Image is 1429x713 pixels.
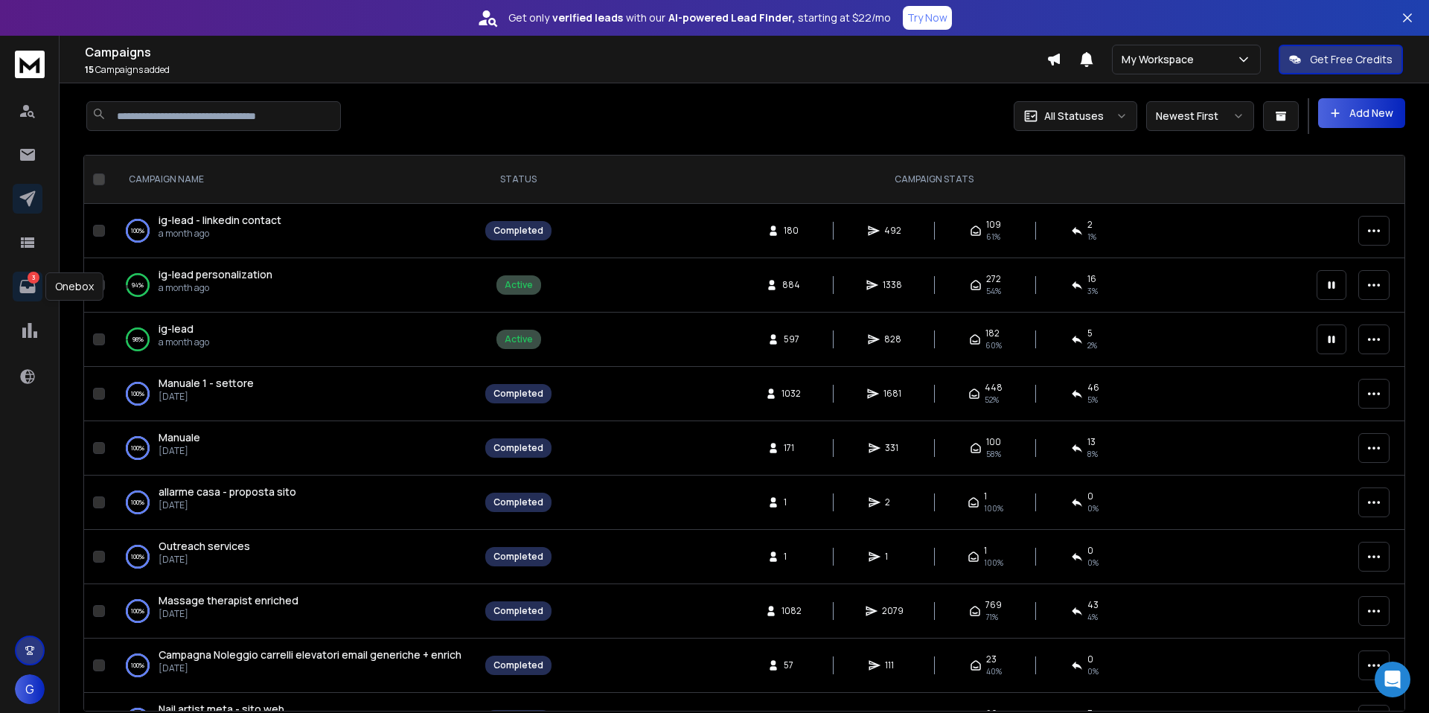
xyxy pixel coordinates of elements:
span: 1 [784,496,799,508]
p: a month ago [159,282,272,294]
a: allarme casa - proposta sito [159,485,296,499]
span: Manuale [159,430,200,444]
strong: AI-powered Lead Finder, [668,10,795,25]
th: CAMPAIGN STATS [560,156,1308,204]
p: a month ago [159,336,209,348]
span: 52 % [985,394,999,406]
td: 100%Manuale 1 - settore[DATE] [111,367,476,421]
p: 100 % [131,495,144,510]
td: 100%Campagna Noleggio carrelli elevatori email generiche + enrich[DATE] [111,639,476,693]
p: 100 % [131,604,144,618]
span: 54 % [986,285,1001,297]
td: 100%Outreach services[DATE] [111,530,476,584]
a: 3 [13,272,42,301]
span: 0 [1087,490,1093,502]
span: 1 % [1087,231,1096,243]
img: logo [15,51,45,78]
span: 1 [885,551,900,563]
span: Manuale 1 - settore [159,376,254,390]
h1: Campaigns [85,43,1046,61]
span: 1681 [883,388,901,400]
th: STATUS [476,156,560,204]
span: 2 [1087,219,1093,231]
p: [DATE] [159,608,298,620]
span: 43 [1087,599,1099,611]
p: [DATE] [159,554,250,566]
span: 58 % [986,448,1001,460]
span: 8 % [1087,448,1098,460]
td: 100%allarme casa - proposta sito[DATE] [111,476,476,530]
span: 100 % [984,502,1003,514]
td: 100%ig-lead - linkedin contacta month ago [111,204,476,258]
span: 1 [984,490,987,502]
span: 0 % [1087,502,1099,514]
span: 16 [1087,273,1096,285]
span: 57 [784,659,799,671]
span: 0 % [1087,557,1099,569]
p: 3 [28,272,39,284]
button: G [15,674,45,704]
div: Completed [493,496,543,508]
p: 100 % [131,441,144,455]
div: Completed [493,225,543,237]
td: 100%Manuale[DATE] [111,421,476,476]
span: Outreach services [159,539,250,553]
strong: verified leads [552,10,623,25]
span: 100 [986,436,1001,448]
th: CAMPAIGN NAME [111,156,476,204]
span: 2079 [882,605,904,617]
span: 0 [1087,653,1093,665]
span: ig-lead personalization [159,267,272,281]
div: Active [505,279,533,291]
span: 109 [986,219,1001,231]
span: 1 [984,545,987,557]
div: Completed [493,442,543,454]
div: Onebox [45,272,103,301]
button: Try Now [903,6,952,30]
span: 492 [884,225,901,237]
a: Campagna Noleggio carrelli elevatori email generiche + enrich [159,648,461,662]
div: Active [505,333,533,345]
span: 46 [1087,382,1099,394]
span: 597 [784,333,799,345]
p: [DATE] [159,391,254,403]
span: 60 % [985,339,1002,351]
p: [DATE] [159,662,461,674]
p: 94 % [132,278,144,292]
span: 2 [885,496,900,508]
button: Add New [1318,98,1405,128]
button: Newest First [1146,101,1254,131]
div: Completed [493,659,543,671]
span: 13 [1087,436,1096,448]
span: ig-lead - linkedin contact [159,213,281,227]
span: 1 [784,551,799,563]
span: 2 % [1087,339,1097,351]
span: 15 [85,63,94,76]
span: 828 [884,333,901,345]
p: Try Now [907,10,947,25]
span: 180 [784,225,799,237]
a: Massage therapist enriched [159,593,298,608]
p: Campaigns added [85,64,1046,76]
span: 4 % [1087,611,1098,623]
p: [DATE] [159,499,296,511]
p: All Statuses [1044,109,1104,124]
span: 1338 [883,279,902,291]
span: 182 [985,327,1000,339]
span: 61 % [986,231,1000,243]
a: ig-lead [159,322,194,336]
a: Manuale [159,430,200,445]
span: 884 [782,279,800,291]
td: 98%ig-leada month ago [111,313,476,367]
p: 100 % [131,658,144,673]
p: 100 % [131,386,144,401]
span: 100 % [984,557,1003,569]
p: 98 % [132,332,144,347]
span: 23 [986,653,997,665]
span: 40 % [986,665,1002,677]
span: 1082 [781,605,802,617]
span: 1032 [781,388,801,400]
